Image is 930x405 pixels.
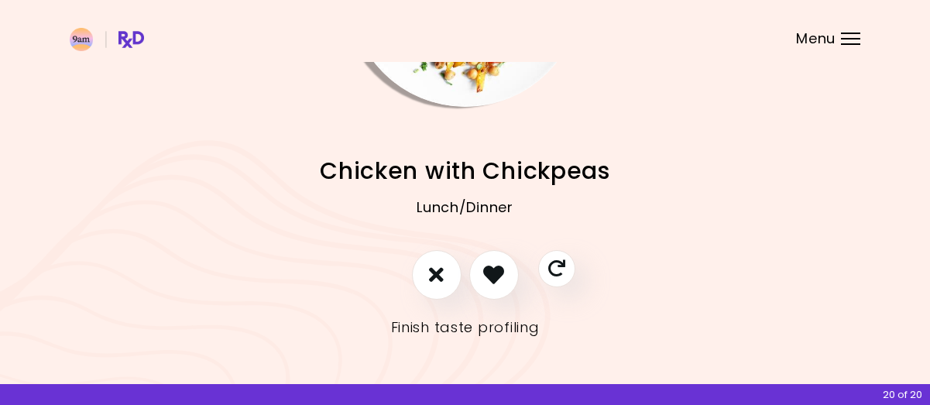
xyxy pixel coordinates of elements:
[538,250,575,287] button: Skip
[70,188,860,250] div: Lunch/Dinner
[469,250,519,300] button: I like this recipe
[70,28,144,51] img: RxDiet
[391,315,540,340] a: Finish taste profiling
[320,156,610,186] span: Chicken with Chickpeas
[796,32,836,46] span: Menu
[412,250,462,300] button: I don't like this recipe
